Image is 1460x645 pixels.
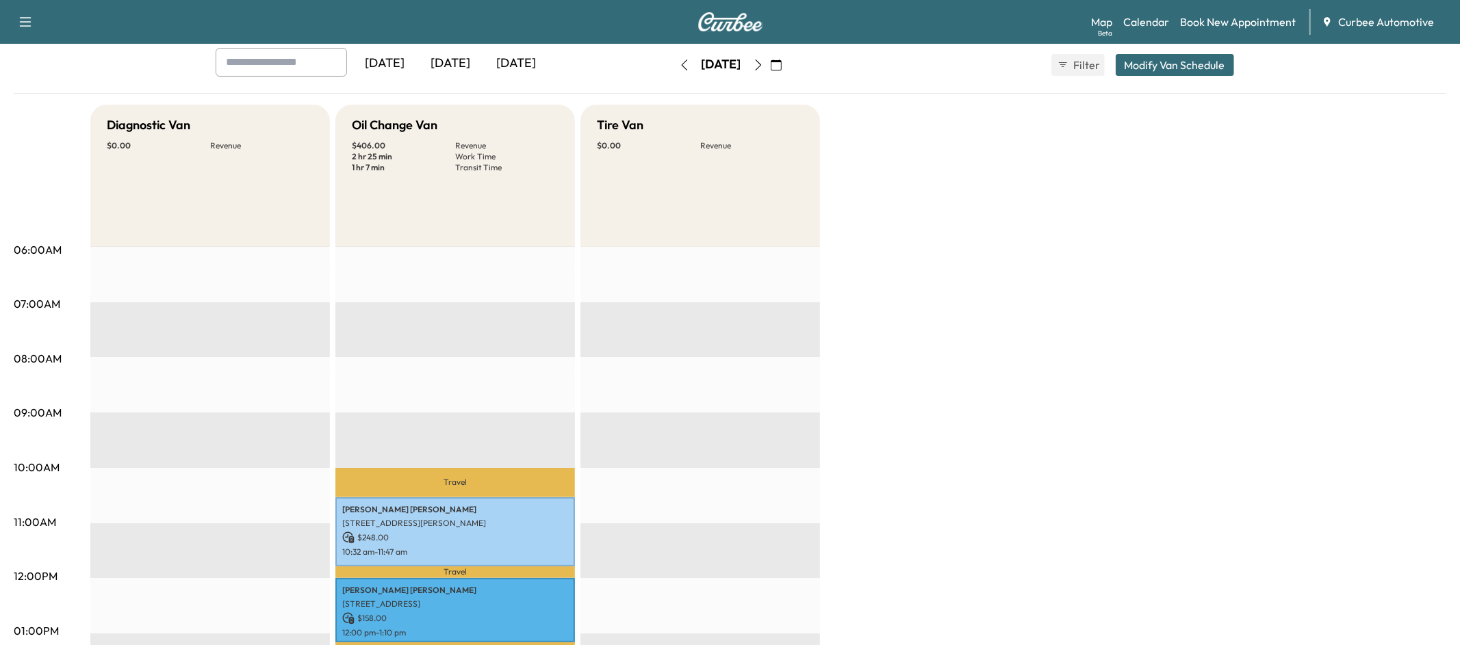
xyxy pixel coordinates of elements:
p: [STREET_ADDRESS] [342,598,568,609]
p: $ 158.00 [342,612,568,624]
div: [DATE] [702,56,741,73]
button: Filter [1051,54,1105,76]
p: 07:00AM [14,295,60,312]
p: $ 0.00 [597,140,700,151]
p: 12:00 pm - 1:10 pm [342,627,568,638]
h5: Diagnostic Van [107,116,190,135]
p: 09:00AM [14,404,62,421]
a: Book New Appointment [1180,14,1296,30]
p: 01:00PM [14,622,59,639]
p: Travel [335,468,575,497]
p: [STREET_ADDRESS][PERSON_NAME] [342,518,568,529]
p: 12:00PM [14,568,57,584]
img: Curbee Logo [697,12,763,31]
p: Transit Time [455,162,559,173]
p: $ 406.00 [352,140,455,151]
p: 10:00AM [14,459,60,475]
span: Filter [1074,57,1099,73]
a: Calendar [1123,14,1169,30]
p: 1 hr 7 min [352,162,455,173]
h5: Tire Van [597,116,643,135]
div: [DATE] [484,48,550,79]
p: $ 248.00 [342,531,568,544]
p: Revenue [700,140,804,151]
button: Modify Van Schedule [1116,54,1234,76]
div: [DATE] [353,48,418,79]
p: Travel [335,566,575,578]
div: Beta [1098,28,1112,38]
p: Revenue [210,140,313,151]
a: MapBeta [1091,14,1112,30]
p: 11:00AM [14,514,56,530]
div: [DATE] [418,48,484,79]
p: Work Time [455,151,559,162]
p: Revenue [455,140,559,151]
p: [PERSON_NAME] [PERSON_NAME] [342,585,568,596]
p: 2 hr 25 min [352,151,455,162]
p: 06:00AM [14,241,62,258]
p: 10:32 am - 11:47 am [342,547,568,557]
p: 08:00AM [14,350,62,367]
p: $ 0.00 [107,140,210,151]
h5: Oil Change Van [352,116,437,135]
span: Curbee Automotive [1338,14,1434,30]
p: [PERSON_NAME] [PERSON_NAME] [342,504,568,515]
